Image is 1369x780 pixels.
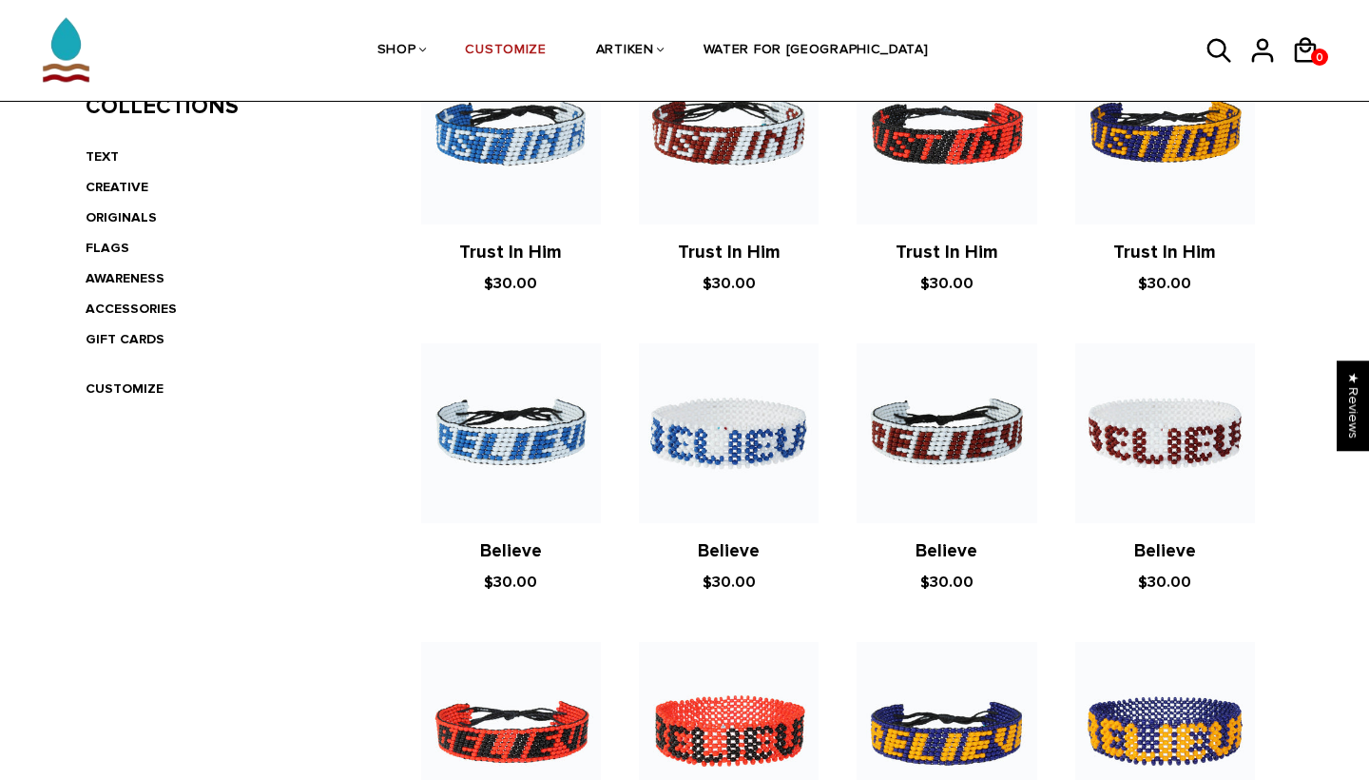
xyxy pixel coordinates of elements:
[920,274,974,293] span: $30.00
[1337,361,1369,451] div: Click to open Judge.me floating reviews tab
[916,540,977,562] a: Believe
[704,1,929,102] a: WATER FOR [GEOGRAPHIC_DATA]
[920,573,974,592] span: $30.00
[698,540,760,562] a: Believe
[86,301,177,317] a: ACCESSORIES
[465,1,546,102] a: CUSTOMIZE
[1134,540,1196,562] a: Believe
[86,270,164,286] a: AWARENESS
[86,93,364,121] h3: Collections
[484,573,537,592] span: $30.00
[459,242,562,263] a: Trust In Him
[86,209,157,225] a: ORIGINALS
[678,242,781,263] a: Trust In Him
[1138,274,1191,293] span: $30.00
[86,240,129,256] a: FLAGS
[480,540,542,562] a: Believe
[596,1,654,102] a: ARTIKEN
[377,1,416,102] a: SHOP
[1311,49,1328,66] a: 0
[703,274,756,293] span: $30.00
[896,242,998,263] a: Trust In Him
[703,573,756,592] span: $30.00
[1113,242,1216,263] a: Trust In Him
[484,274,537,293] span: $30.00
[86,179,148,195] a: CREATIVE
[86,148,119,165] a: TEXT
[1138,573,1191,592] span: $30.00
[1311,46,1328,69] span: 0
[86,331,164,347] a: GIFT CARDS
[86,380,164,397] a: CUSTOMIZE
